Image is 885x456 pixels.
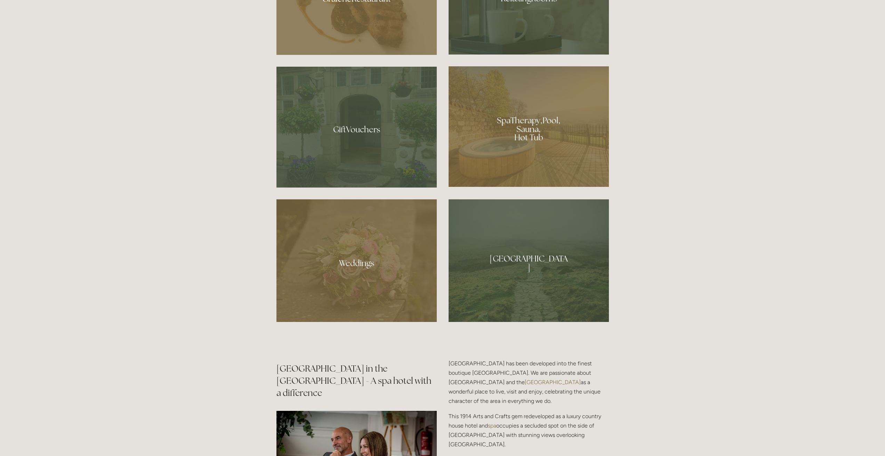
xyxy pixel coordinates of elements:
[276,67,437,188] a: External view of Losehill Hotel
[276,199,437,322] a: Bouquet of flowers at Losehill Hotel
[449,412,609,449] p: This 1914 Arts and Crafts gem redeveloped as a luxury country house hotel and occupies a secluded...
[488,422,496,429] a: spa
[449,66,609,187] a: Hot tub view, Losehill Hotel
[276,363,437,399] h2: [GEOGRAPHIC_DATA] in the [GEOGRAPHIC_DATA] - A spa hotel with a difference
[449,199,609,322] a: Peak District path, Losehill hotel
[525,379,581,385] a: [GEOGRAPHIC_DATA]
[449,359,609,406] p: [GEOGRAPHIC_DATA] has been developed into the finest boutique [GEOGRAPHIC_DATA]. We are passionat...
